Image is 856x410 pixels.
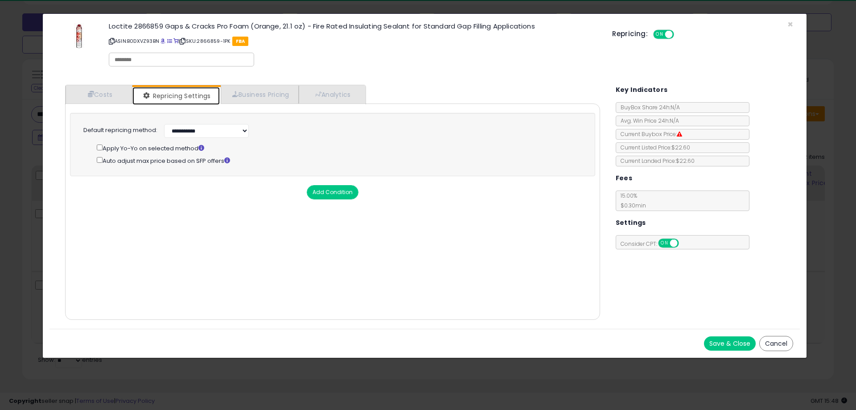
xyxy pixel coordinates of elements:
span: BuyBox Share 24h: N/A [616,104,680,111]
a: Repricing Settings [132,87,220,105]
h5: Settings [616,217,646,228]
a: Business Pricing [221,85,299,104]
span: × [787,18,793,31]
a: All offer listings [167,37,172,45]
span: FBA [232,37,249,46]
a: BuyBox page [160,37,165,45]
button: Save & Close [704,336,756,351]
span: ON [659,240,670,247]
span: Consider CPT: [616,240,691,248]
i: Suppressed Buy Box [677,132,682,137]
h5: Key Indicators [616,84,668,95]
div: Auto adjust max price based on SFP offers [97,155,580,166]
div: Apply Yo-Yo on selected method [97,143,580,153]
span: Current Landed Price: $22.60 [616,157,695,165]
span: OFF [677,240,691,247]
span: $0.30 min [616,202,646,209]
h3: Loctite 2866859 Gaps & Cracks Pro Foam (Orange, 21.1 oz) - Fire Rated Insulating Sealant for Stan... [109,23,599,29]
button: Add Condition [307,185,358,199]
span: ON [654,31,665,38]
a: Analytics [299,85,365,104]
button: Cancel [759,336,793,351]
img: 31B7oxV9oTL._SL60_.jpg [74,23,84,50]
span: Current Buybox Price: [616,130,682,138]
label: Default repricing method: [83,126,157,135]
span: OFF [673,31,687,38]
span: Current Listed Price: $22.60 [616,144,690,151]
a: Your listing only [173,37,178,45]
span: Avg. Win Price 24h: N/A [616,117,679,124]
p: ASIN: B0DXVZ93BN | SKU: 2866859-1PK [109,34,599,48]
h5: Fees [616,173,633,184]
h5: Repricing: [612,30,648,37]
span: 15.00 % [616,192,646,209]
a: Costs [66,85,132,104]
